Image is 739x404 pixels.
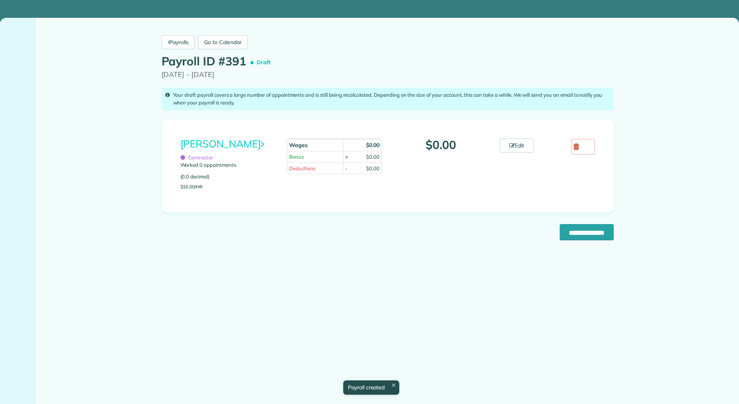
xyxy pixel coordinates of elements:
[289,142,308,149] strong: Wages
[162,35,195,49] a: Payrolls
[287,163,343,174] td: Deductions
[180,173,276,181] p: (0.0 decimal)
[180,161,276,169] p: Worked 0 appointments
[162,69,614,80] p: [DATE] - [DATE]
[252,56,274,69] span: Draft
[343,380,399,395] div: Payroll created
[180,154,213,161] span: Contractor
[180,184,276,189] p: $16.00/hr
[173,92,603,106] span: Your draft payroll covers a large number of appointments and is still being recalculated. Dependi...
[393,139,489,151] p: $0.00
[345,153,348,161] div: +
[366,142,380,149] strong: $0.00
[366,165,380,172] div: $0.00
[366,153,380,161] div: $0.00
[180,137,264,150] a: [PERSON_NAME]
[162,55,274,69] h1: Payroll ID #391
[198,35,247,49] a: Go to Calendar
[287,151,343,163] td: Bonus
[345,165,347,172] div: -
[500,139,534,152] a: Edit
